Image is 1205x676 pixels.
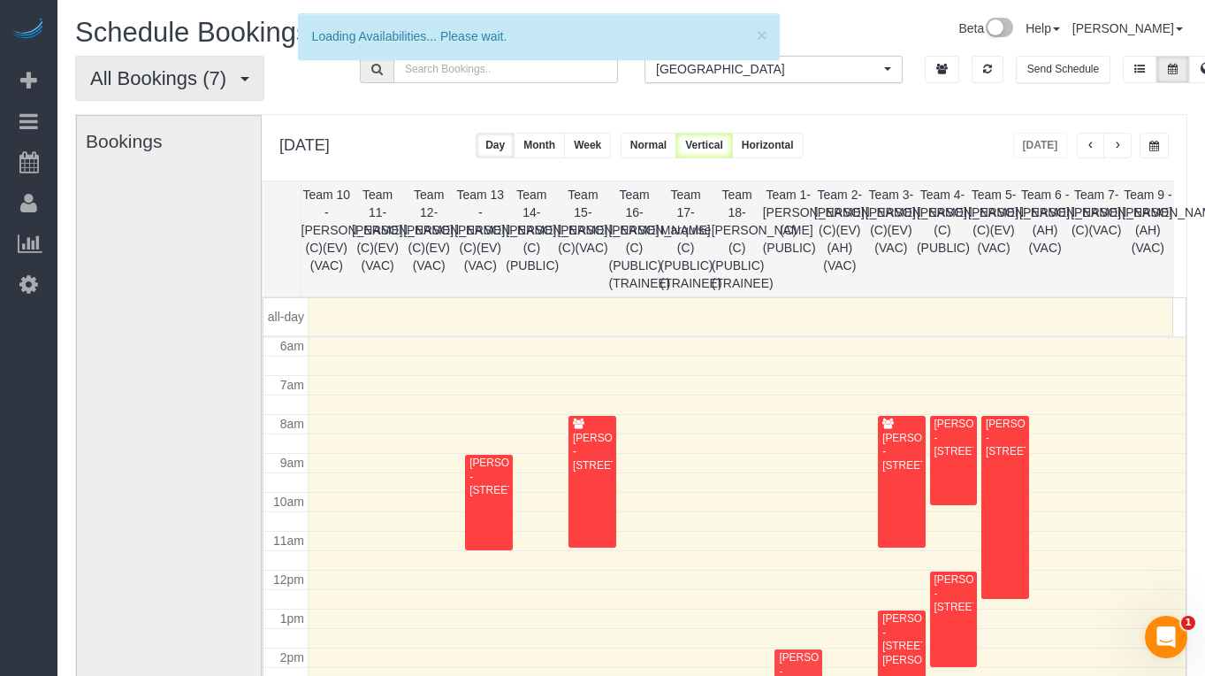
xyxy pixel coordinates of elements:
[934,418,974,458] div: [PERSON_NAME] - [STREET_ADDRESS]
[514,133,565,158] button: Month
[280,378,304,392] span: 7am
[644,56,903,83] ol: All Locations
[557,181,608,296] th: Team 15- [PERSON_NAME] (C)(VAC)
[675,133,733,158] button: Vertical
[1026,21,1060,35] a: Help
[280,456,304,470] span: 9am
[1013,133,1068,158] button: [DATE]
[280,650,304,664] span: 2pm
[403,181,454,296] th: Team 12- [PERSON_NAME] (C)(EV)(VAC)
[476,133,515,158] button: Day
[454,181,506,296] th: Team 13 - [PERSON_NAME] (C)(EV)(VAC)
[644,56,903,83] button: [GEOGRAPHIC_DATA]
[393,56,618,83] input: Search Bookings..
[985,418,1026,458] div: [PERSON_NAME] - [STREET_ADDRESS]
[506,181,557,296] th: Team 14- [PERSON_NAME] (C)(PUBLIC)
[608,181,660,296] th: Team 16- [PERSON_NAME] (C)(PUBLIC)(TRAINEE)
[352,181,403,296] th: Team 11- [PERSON_NAME] (C)(EV)(VAC)
[86,131,265,151] h3: Bookings
[75,56,264,101] button: All Bookings (7)
[1071,181,1122,296] th: Team 7- [PERSON_NAME] (C)(VAC)
[301,181,352,296] th: Team 10 - [PERSON_NAME] (C)(EV)(VAC)
[280,417,304,431] span: 8am
[564,133,611,158] button: Week
[660,181,712,296] th: Team 17- Marquise (C)(PUBLIC)(TRAINEE)
[11,18,46,42] img: Automaid Logo
[763,181,814,296] th: Team 1- [PERSON_NAME] (C)(PUBLIC)
[90,67,235,89] span: All Bookings (7)
[572,432,613,472] div: [PERSON_NAME] - [STREET_ADDRESS]
[712,181,763,296] th: Team 18- [PERSON_NAME] (C)(PUBLIC)(TRAINEE)
[1019,181,1071,296] th: Team 6 - [PERSON_NAME] (AH)(VAC)
[1145,616,1187,658] iframe: Intercom live chat
[934,573,974,614] div: [PERSON_NAME] - [STREET_ADDRESS]
[280,339,304,353] span: 6am
[814,181,866,296] th: Team 2- [PERSON_NAME] (C)(EV)(AH)(VAC)
[75,17,309,48] span: Schedule Bookings
[1122,181,1173,296] th: Team 9 - [PERSON_NAME] (AH)(VAC)
[273,534,304,548] span: 11am
[312,27,766,45] div: Loading Availabilities... Please wait.
[866,181,917,296] th: Team 3- [PERSON_NAME] (C)(EV)(VAC)
[280,611,304,626] span: 1pm
[968,181,1019,296] th: Team 5- [PERSON_NAME] (C)(EV)(VAC)
[984,18,1013,41] img: New interface
[881,432,922,472] div: [PERSON_NAME] - [STREET_ADDRESS]
[656,60,880,78] span: [GEOGRAPHIC_DATA]
[279,133,330,155] h2: [DATE]
[917,181,968,296] th: Team 4- [PERSON_NAME] (C)(PUBLIC)
[958,21,1013,35] a: Beta
[1016,56,1110,83] button: Send Schedule
[621,133,676,158] button: Normal
[757,26,767,44] button: ×
[268,310,304,324] span: all-day
[1072,21,1183,35] a: [PERSON_NAME]
[732,133,804,158] button: Horizontal
[1181,616,1195,630] span: 1
[469,457,509,497] div: [PERSON_NAME] - [STREET_ADDRESS]
[273,572,304,587] span: 12pm
[273,495,304,509] span: 10am
[881,612,922,667] div: [PERSON_NAME] - [STREET_ADDRESS][PERSON_NAME]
